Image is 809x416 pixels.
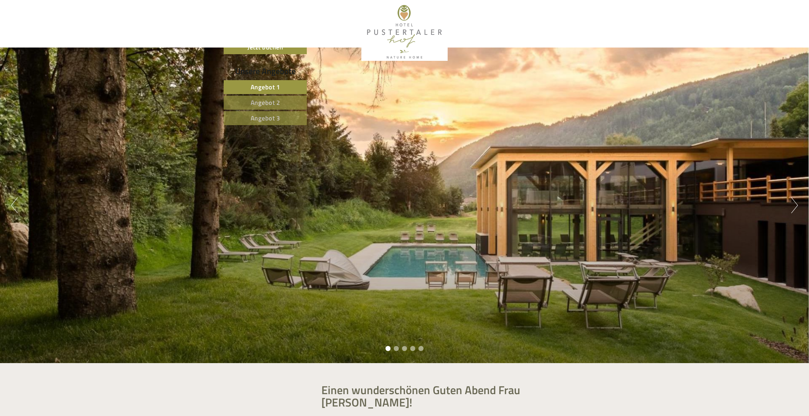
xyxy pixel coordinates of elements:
button: Previous [11,197,18,213]
button: Next [791,197,798,213]
div: Unsere Angebote [224,65,307,77]
span: Angebot 2 [251,98,280,107]
span: Angebot 1 [251,82,280,92]
h1: Einen wunderschönen Guten Abend Frau [PERSON_NAME]! [321,384,581,409]
span: Angebot 3 [251,113,280,123]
